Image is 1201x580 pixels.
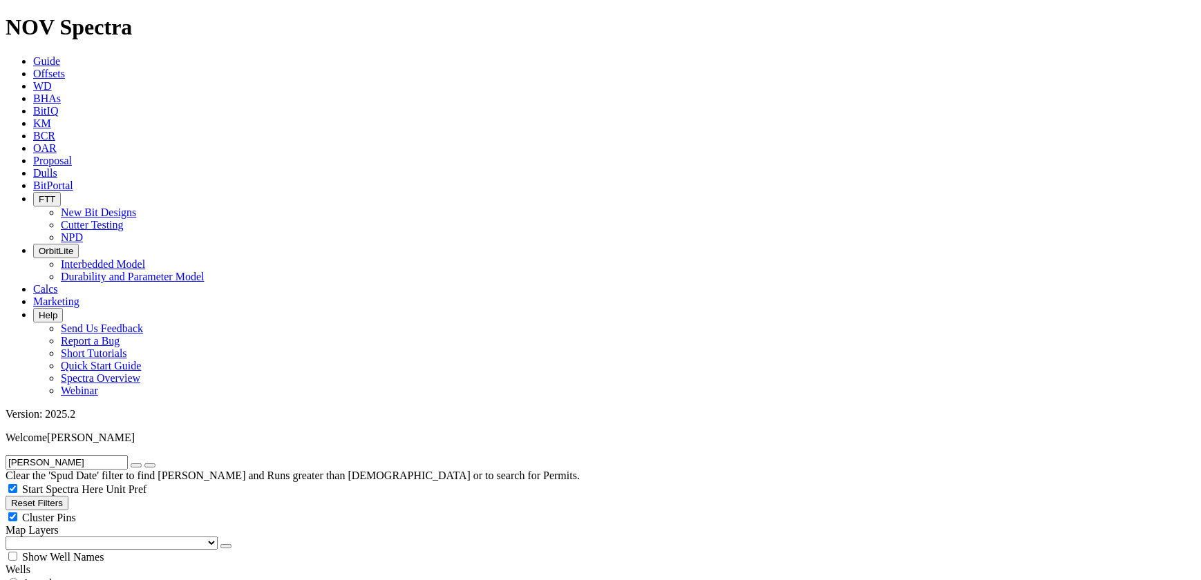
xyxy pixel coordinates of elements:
span: [PERSON_NAME] [47,432,135,443]
a: Durability and Parameter Model [61,271,205,282]
a: New Bit Designs [61,206,136,218]
a: BCR [33,130,55,142]
a: Send Us Feedback [61,322,143,334]
button: OrbitLite [33,244,79,258]
a: Marketing [33,296,79,307]
input: Search [6,455,128,470]
span: OrbitLite [39,246,73,256]
h1: NOV Spectra [6,14,1195,40]
span: Cluster Pins [22,512,76,523]
a: Guide [33,55,60,67]
button: Reset Filters [6,496,68,510]
a: Report a Bug [61,335,120,347]
a: BitIQ [33,105,58,117]
a: BHAs [33,93,61,104]
a: Cutter Testing [61,219,124,231]
div: Wells [6,563,1195,576]
a: Calcs [33,283,58,295]
span: Help [39,310,57,320]
a: Dulls [33,167,57,179]
a: OAR [33,142,57,154]
a: NPD [61,231,83,243]
button: FTT [33,192,61,206]
span: FTT [39,194,55,204]
span: Start Spectra Here [22,483,103,495]
a: Proposal [33,155,72,166]
a: WD [33,80,52,92]
span: Unit Pref [106,483,146,495]
button: Help [33,308,63,322]
p: Welcome [6,432,1195,444]
span: Clear the 'Spud Date' filter to find [PERSON_NAME] and Runs greater than [DEMOGRAPHIC_DATA] or to... [6,470,580,481]
a: Spectra Overview [61,372,140,384]
input: Start Spectra Here [8,484,17,493]
a: KM [33,117,51,129]
span: Map Layers [6,524,59,536]
a: Webinar [61,385,98,396]
span: Show Well Names [22,551,104,563]
a: Short Tutorials [61,347,127,359]
a: Quick Start Guide [61,360,141,371]
a: Interbedded Model [61,258,145,270]
a: BitPortal [33,180,73,191]
div: Version: 2025.2 [6,408,1195,420]
a: Offsets [33,68,65,79]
